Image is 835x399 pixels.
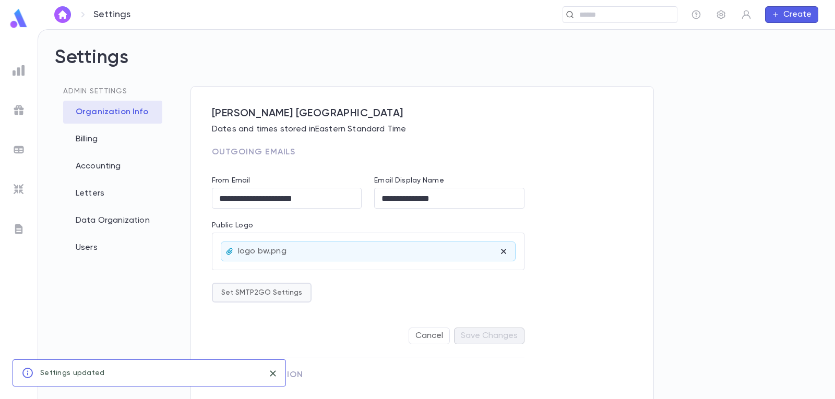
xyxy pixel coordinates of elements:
button: Create [765,6,818,23]
img: campaigns_grey.99e729a5f7ee94e3726e6486bddda8f1.svg [13,104,25,116]
button: Cancel [409,328,450,344]
img: imports_grey.530a8a0e642e233f2baf0ef88e8c9fcb.svg [13,183,25,196]
span: Admin Settings [63,88,127,95]
div: Billing [63,128,162,151]
div: Users [63,236,162,259]
img: logo [8,8,29,29]
img: batches_grey.339ca447c9d9533ef1741baa751efc33.svg [13,143,25,156]
h2: Settings [55,46,818,86]
p: logo bw.png [238,246,287,257]
label: Email Display Name [374,176,444,185]
label: From Email [212,176,250,185]
div: Organization Info [63,101,162,124]
div: Data Organization [63,209,162,232]
div: Letters [63,182,162,205]
p: Settings [93,9,130,20]
div: Accounting [63,155,162,178]
span: [PERSON_NAME] [GEOGRAPHIC_DATA] [212,107,633,120]
button: Set SMTP2GO Settings [212,283,312,303]
p: Dates and times stored in Eastern Standard Time [212,124,633,135]
button: close [265,365,281,382]
div: Settings updated [40,363,104,383]
p: Public Logo [212,221,524,233]
img: letters_grey.7941b92b52307dd3b8a917253454ce1c.svg [13,223,25,235]
img: home_white.a664292cf8c1dea59945f0da9f25487c.svg [56,10,69,19]
span: Outgoing Emails [212,148,295,156]
img: reports_grey.c525e4749d1bce6a11f5fe2a8de1b229.svg [13,64,25,77]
